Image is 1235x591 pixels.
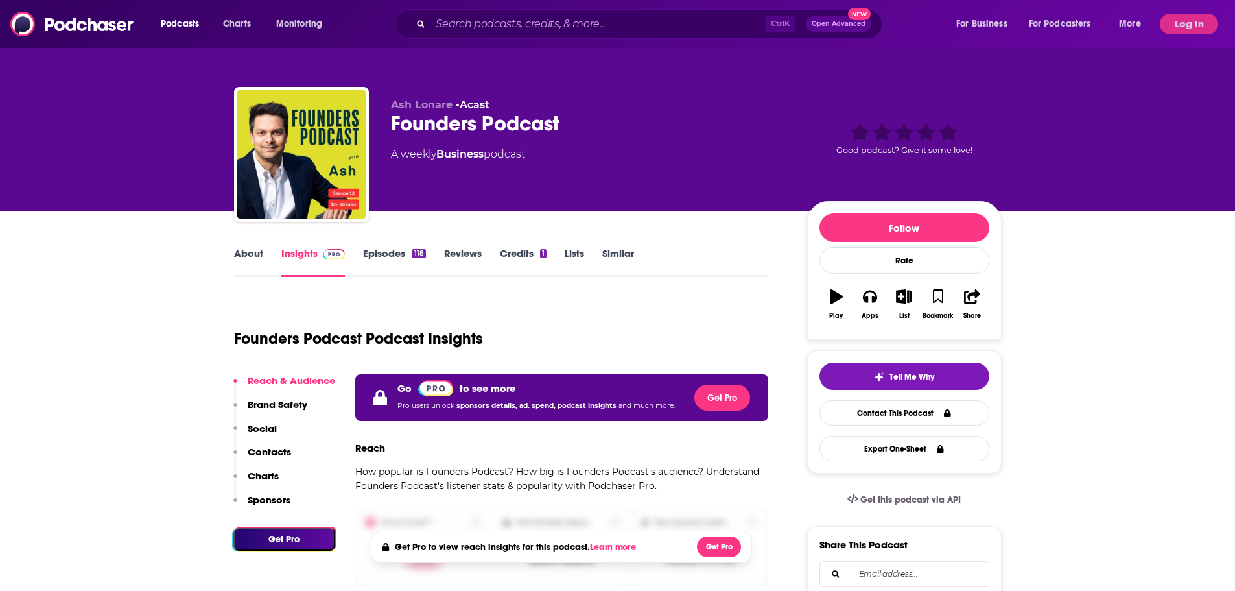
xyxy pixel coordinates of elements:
button: open menu [1110,14,1157,34]
button: open menu [267,14,339,34]
button: Get Pro [694,385,750,411]
p: How popular is Founders Podcast? How big is Founders Podcast's audience? Understand Founders Podc... [355,464,769,493]
a: Acast [460,99,489,111]
span: For Business [956,15,1007,33]
h3: Reach [355,442,385,454]
button: Apps [853,281,887,328]
a: Credits1 [500,247,547,277]
span: Ash Lonare [391,99,453,111]
span: Tell Me Why [889,372,934,382]
div: A weekly podcast [391,147,525,162]
span: Charts [223,15,251,33]
img: Founders Podcast [237,90,366,219]
button: Follow [819,213,989,242]
button: open menu [947,14,1024,34]
button: List [887,281,921,328]
div: Good podcast? Give it some love! [807,99,1002,179]
p: to see more [460,382,515,394]
button: Learn more [590,542,639,553]
p: Social [248,422,277,435]
a: Episodes118 [363,247,425,277]
button: Contacts [233,446,291,470]
button: open menu [1020,14,1110,34]
button: Reach & Audience [233,374,335,398]
button: open menu [152,14,216,34]
a: Reviews [444,247,482,277]
img: tell me why sparkle [874,372,884,382]
a: Similar [602,247,634,277]
img: Podchaser Pro [323,249,346,259]
a: About [234,247,263,277]
div: Play [829,312,843,320]
p: Sponsors [248,494,290,506]
h3: Share This Podcast [819,538,908,551]
span: Good podcast? Give it some love! [836,145,972,155]
img: Podchaser - Follow, Share and Rate Podcasts [10,12,135,36]
input: Search podcasts, credits, & more... [430,14,765,34]
a: InsightsPodchaser Pro [281,247,346,277]
button: Export One-Sheet [819,436,989,461]
a: Get this podcast via API [837,484,972,516]
button: Social [233,422,277,446]
span: Monitoring [276,15,322,33]
span: sponsors details, ad. spend, podcast insights [456,402,618,410]
a: Pro website [418,380,454,396]
p: Contacts [248,446,291,458]
p: Brand Safety [248,398,307,411]
a: Contact This Podcast [819,400,989,426]
button: Bookmark [921,281,955,328]
div: 1 [540,249,547,258]
span: New [848,8,871,20]
span: • [456,99,489,111]
p: Go [397,382,412,394]
button: Brand Safety [233,398,307,422]
div: 118 [412,249,425,258]
img: Podchaser Pro [418,380,454,396]
a: Business [436,148,484,160]
button: Charts [233,470,279,494]
span: Ctrl K [765,16,795,32]
p: Reach & Audience [248,374,335,387]
span: More [1119,15,1141,33]
span: Open Advanced [812,21,865,27]
a: Charts [215,14,259,34]
button: Log In [1160,14,1218,34]
div: Apps [862,312,878,320]
h4: Get Pro to view reach insights for this podcast. [395,542,639,553]
h1: Founders Podcast Podcast Insights [234,329,483,348]
button: Open AdvancedNew [806,16,871,32]
input: Email address... [830,562,978,586]
button: Sponsors [233,494,290,518]
a: Lists [565,247,584,277]
p: Charts [248,470,279,482]
div: List [899,312,910,320]
div: Share [963,312,981,320]
div: Search followers [819,561,989,587]
button: Get Pro [697,537,741,557]
div: Bookmark [923,312,953,320]
button: Play [819,281,853,328]
p: Pro users unlock and much more. [397,396,675,416]
button: Get Pro [233,528,335,551]
span: For Podcasters [1029,15,1091,33]
button: tell me why sparkleTell Me Why [819,363,989,390]
div: Search podcasts, credits, & more... [407,9,895,39]
div: Rate [819,247,989,274]
button: Share [955,281,989,328]
span: Get this podcast via API [860,494,961,505]
span: Podcasts [161,15,199,33]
